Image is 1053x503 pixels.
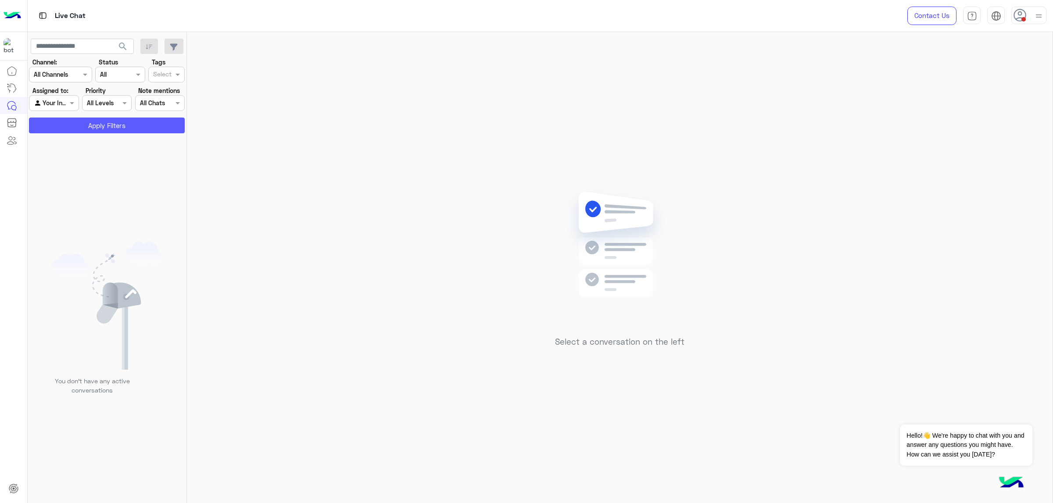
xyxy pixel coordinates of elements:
label: Status [99,57,118,67]
img: 1403182699927242 [4,38,19,54]
img: empty users [52,242,162,370]
img: no messages [556,185,683,330]
img: tab [37,10,48,21]
img: profile [1033,11,1044,21]
span: Hello!👋 We're happy to chat with you and answer any questions you might have. How can we assist y... [900,425,1032,466]
label: Tags [152,57,165,67]
img: Logo [4,7,21,25]
a: tab [963,7,981,25]
label: Note mentions [138,86,180,95]
span: search [118,41,128,52]
button: search [112,39,134,57]
p: You don’t have any active conversations [48,376,136,395]
a: Contact Us [907,7,956,25]
img: tab [991,11,1001,21]
h5: Select a conversation on the left [555,337,684,347]
p: Live Chat [55,10,86,22]
img: hulul-logo.png [996,468,1027,499]
button: Apply Filters [29,118,185,133]
label: Assigned to: [32,86,68,95]
img: tab [967,11,977,21]
label: Priority [86,86,106,95]
div: Select [152,69,172,81]
label: Channel: [32,57,57,67]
